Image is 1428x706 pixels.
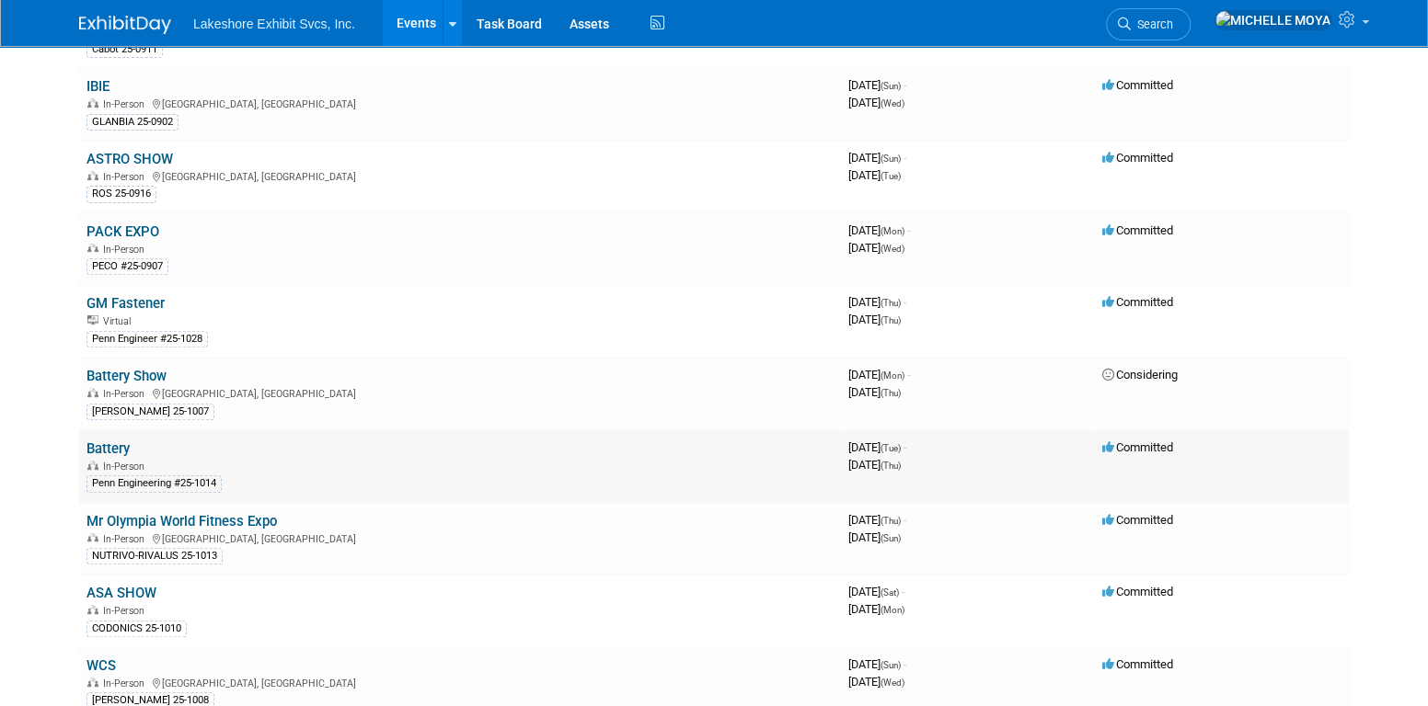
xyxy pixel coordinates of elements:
span: (Sun) [881,81,901,91]
a: GM Fastener [86,295,165,312]
div: [PERSON_NAME] 25-1007 [86,404,214,420]
span: In-Person [103,605,150,617]
a: WCS [86,657,116,674]
span: (Sun) [881,660,901,670]
span: [DATE] [848,295,906,309]
span: (Thu) [881,461,901,471]
div: [GEOGRAPHIC_DATA], [GEOGRAPHIC_DATA] [86,675,834,689]
span: (Sun) [881,533,901,543]
a: ASA SHOW [86,585,156,601]
span: Lakeshore Exhibit Svcs, Inc. [193,17,355,31]
a: Battery Show [86,368,167,384]
span: [DATE] [848,241,904,255]
span: Committed [1102,513,1173,527]
div: [GEOGRAPHIC_DATA], [GEOGRAPHIC_DATA] [86,96,834,110]
img: In-Person Event [87,678,98,687]
div: GLANBIA 25-0902 [86,114,178,131]
span: In-Person [103,388,150,400]
div: [GEOGRAPHIC_DATA], [GEOGRAPHIC_DATA] [86,168,834,183]
a: Mr Olympia World Fitness Expo [86,513,277,529]
span: (Tue) [881,443,901,453]
span: - [904,151,906,165]
span: (Tue) [881,171,901,181]
span: In-Person [103,533,150,545]
span: (Sun) [881,154,901,164]
span: [DATE] [848,78,906,92]
span: [DATE] [848,530,901,544]
div: CODONICS 25-1010 [86,621,187,637]
img: In-Person Event [87,533,98,542]
span: - [904,295,906,309]
a: Battery [86,440,130,457]
span: [DATE] [848,657,906,671]
span: [DATE] [848,675,904,689]
span: (Wed) [881,678,904,688]
div: [GEOGRAPHIC_DATA], [GEOGRAPHIC_DATA] [86,530,834,545]
span: - [907,368,910,381]
span: - [904,513,906,527]
span: In-Person [103,171,150,183]
span: - [904,440,906,454]
span: [DATE] [848,223,910,237]
span: Considering [1102,368,1178,381]
div: PECO #25-0907 [86,258,168,275]
span: Committed [1102,78,1173,92]
div: [GEOGRAPHIC_DATA], [GEOGRAPHIC_DATA] [86,385,834,400]
span: (Thu) [881,388,901,398]
span: (Mon) [881,605,904,615]
span: - [904,78,906,92]
span: Committed [1102,223,1173,237]
div: NUTRIVO-RIVALUS 25-1013 [86,548,223,564]
span: [DATE] [848,602,904,616]
span: [DATE] [848,313,901,326]
img: MICHELLE MOYA [1215,10,1331,30]
img: ExhibitDay [79,16,171,34]
span: [DATE] [848,368,910,381]
span: In-Person [103,98,150,110]
span: Search [1131,17,1173,31]
span: [DATE] [848,385,901,399]
div: Penn Engineer #25-1028 [86,331,208,347]
span: Committed [1102,657,1173,671]
img: In-Person Event [87,605,98,614]
span: Committed [1102,440,1173,454]
span: - [907,223,910,237]
span: Virtual [103,315,136,327]
span: (Thu) [881,516,901,526]
span: [DATE] [848,458,901,472]
span: (Mon) [881,226,904,236]
span: [DATE] [848,96,904,109]
span: In-Person [103,461,150,473]
img: In-Person Event [87,171,98,180]
a: Search [1106,8,1191,40]
span: (Sat) [881,587,899,598]
img: In-Person Event [87,461,98,470]
span: Committed [1102,151,1173,165]
a: ASTRO SHOW [86,151,173,167]
span: [DATE] [848,513,906,527]
div: ROS 25-0916 [86,186,156,202]
span: (Thu) [881,298,901,308]
a: IBIE [86,78,109,95]
img: In-Person Event [87,98,98,108]
span: Committed [1102,585,1173,598]
a: PACK EXPO [86,223,159,240]
span: [DATE] [848,585,904,598]
div: Penn Engineering #25-1014 [86,475,222,492]
img: Virtual Event [87,315,98,325]
div: Cabot 25-0911 [86,41,163,58]
span: In-Person [103,678,150,689]
span: (Wed) [881,244,904,254]
span: - [904,657,906,671]
span: (Thu) [881,315,901,325]
span: In-Person [103,244,150,256]
span: [DATE] [848,168,901,182]
span: (Mon) [881,370,904,381]
span: [DATE] [848,440,906,454]
span: (Wed) [881,98,904,108]
img: In-Person Event [87,388,98,397]
img: In-Person Event [87,244,98,253]
span: Committed [1102,295,1173,309]
span: - [902,585,904,598]
span: [DATE] [848,151,906,165]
